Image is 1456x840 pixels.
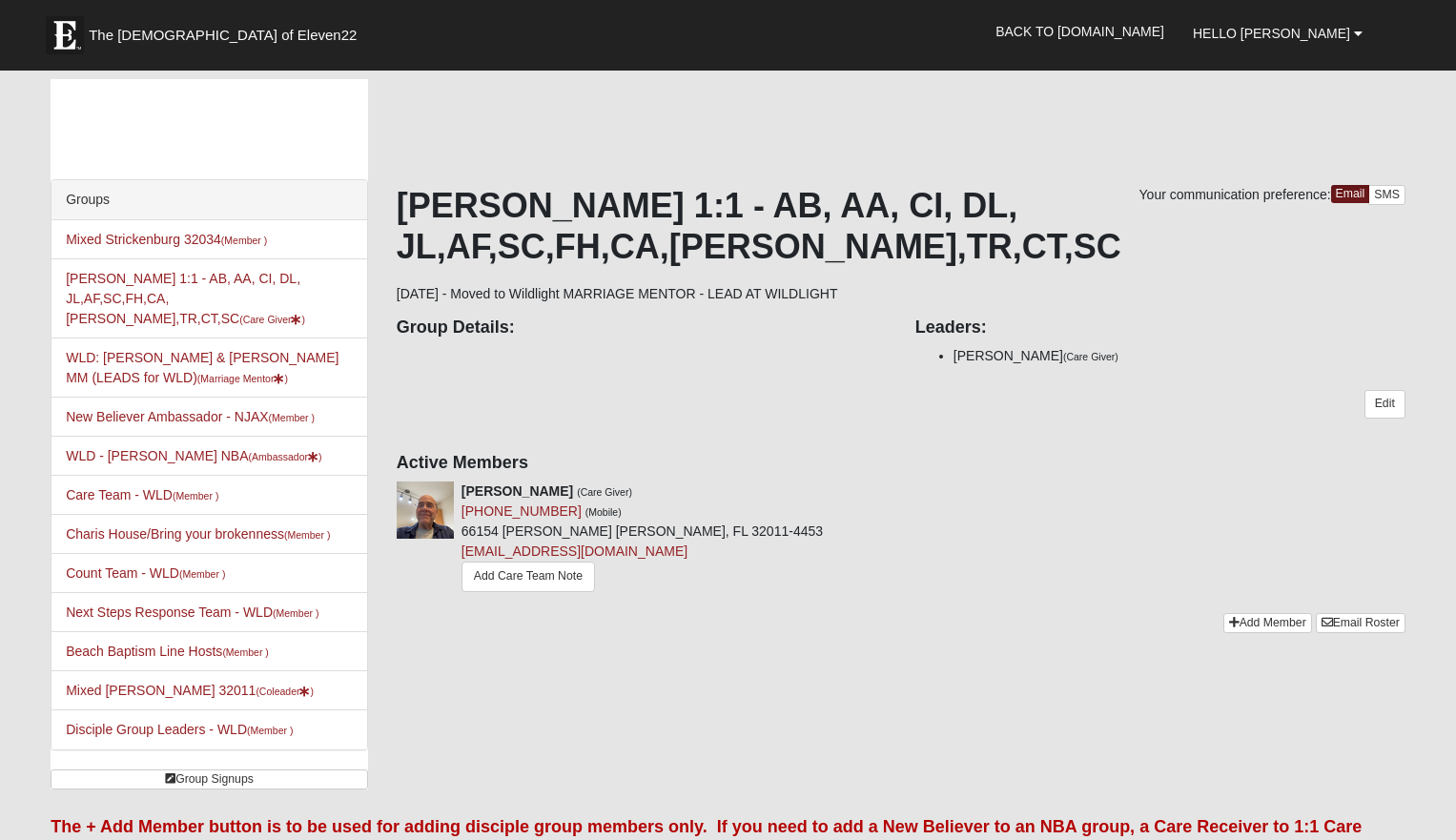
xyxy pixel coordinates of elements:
small: (Marriage Mentor ) [197,373,288,384]
a: WLD - [PERSON_NAME] NBA(Ambassador) [66,448,321,463]
a: Beach Baptism Line Hosts(Member ) [66,644,269,659]
a: Care Team - WLD(Member ) [66,487,218,502]
span: Your communication preference: [1139,187,1331,202]
div: Groups [51,180,367,220]
a: SMS [1368,185,1405,205]
small: (Care Giver ) [239,314,305,325]
small: (Member ) [221,235,267,246]
a: Mixed [PERSON_NAME] 32011(Coleader) [66,683,314,698]
div: 66154 [PERSON_NAME] [PERSON_NAME], FL 32011-4453 [461,481,823,599]
a: Back to [DOMAIN_NAME] [981,8,1179,55]
small: (Member ) [273,607,318,619]
small: (Coleader ) [256,686,314,697]
a: [PERSON_NAME] 1:1 - AB, AA, CI, DL, JL,AF,SC,FH,CA,[PERSON_NAME],TR,CT,SC(Care Giver) [66,271,305,326]
a: Add Member [1223,613,1312,633]
img: Eleven22 logo [46,16,84,54]
small: (Member ) [179,568,225,580]
small: (Member ) [269,412,315,423]
a: Hello [PERSON_NAME] [1179,10,1377,57]
a: Edit [1364,390,1405,418]
a: WLD: [PERSON_NAME] & [PERSON_NAME] MM (LEADS for WLD)(Marriage Mentor) [66,350,338,385]
a: Email Roster [1316,613,1405,633]
small: (Member ) [173,490,218,502]
a: Count Team - WLD(Member ) [66,565,225,581]
a: New Believer Ambassador - NJAX(Member ) [66,409,315,424]
h1: [PERSON_NAME] 1:1 - AB, AA, CI, DL, JL,AF,SC,FH,CA,[PERSON_NAME],TR,CT,SC [397,185,1405,267]
a: Group Signups [51,769,368,789]
small: (Member ) [222,646,268,658]
a: The [DEMOGRAPHIC_DATA] of Eleven22 [36,7,418,54]
small: (Member ) [247,725,293,736]
small: (Care Giver) [577,486,632,498]
small: (Member ) [284,529,330,541]
a: Email [1331,185,1370,203]
h4: Group Details: [397,318,887,338]
strong: [PERSON_NAME] [461,483,573,499]
a: Disciple Group Leaders - WLD(Member ) [66,722,293,737]
span: Hello [PERSON_NAME] [1193,26,1350,41]
span: The [DEMOGRAPHIC_DATA] of Eleven22 [89,26,357,45]
small: (Mobile) [585,506,622,518]
a: Next Steps Response Team - WLD(Member ) [66,604,318,620]
a: Charis House/Bring your brokenness(Member ) [66,526,330,542]
h4: Leaders: [915,318,1405,338]
a: Mixed Strickenburg 32034(Member ) [66,232,267,247]
small: (Care Giver) [1063,351,1118,362]
small: (Ambassador ) [249,451,322,462]
a: Add Care Team Note [461,562,595,591]
li: [PERSON_NAME] [954,346,1405,366]
a: [EMAIL_ADDRESS][DOMAIN_NAME] [461,543,687,559]
h4: Active Members [397,453,1405,474]
div: [DATE] - Moved to Wildlight MARRIAGE MENTOR - LEAD AT WILDLIGHT [397,185,1405,613]
a: [PHONE_NUMBER] [461,503,582,519]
